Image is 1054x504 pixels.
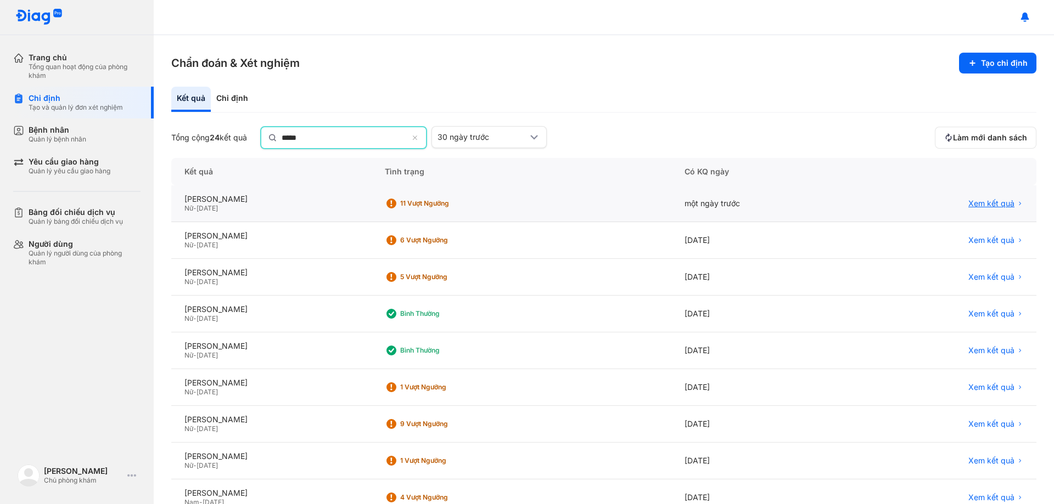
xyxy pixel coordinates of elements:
[400,199,488,208] div: 11 Vượt ngưỡng
[184,241,193,249] span: Nữ
[29,135,86,144] div: Quản lý bệnh nhân
[968,382,1014,392] span: Xem kết quả
[968,199,1014,208] span: Xem kết quả
[210,133,220,142] span: 24
[372,158,671,185] div: Tình trạng
[400,420,488,428] div: 9 Vượt ngưỡng
[193,351,197,359] span: -
[211,87,254,112] div: Chỉ định
[197,278,218,286] span: [DATE]
[193,314,197,322] span: -
[44,476,123,485] div: Chủ phòng khám
[184,415,358,424] div: [PERSON_NAME]
[193,424,197,433] span: -
[197,461,218,469] span: [DATE]
[184,314,193,322] span: Nữ
[968,346,1014,355] span: Xem kết quả
[935,127,1036,149] button: Làm mới danh sách
[197,314,218,322] span: [DATE]
[193,461,197,469] span: -
[953,133,1027,143] span: Làm mới danh sách
[184,278,193,286] span: Nữ
[671,443,855,479] div: [DATE]
[400,273,488,281] div: 5 Vượt ngưỡng
[968,272,1014,282] span: Xem kết quả
[197,424,218,433] span: [DATE]
[171,87,211,112] div: Kết quả
[968,419,1014,429] span: Xem kết quả
[671,259,855,296] div: [DATE]
[184,461,193,469] span: Nữ
[29,167,110,175] div: Quản lý yêu cầu giao hàng
[15,9,63,26] img: logo
[184,378,358,388] div: [PERSON_NAME]
[671,406,855,443] div: [DATE]
[29,93,123,103] div: Chỉ định
[184,204,193,212] span: Nữ
[193,278,197,286] span: -
[400,346,488,355] div: Bình thường
[193,204,197,212] span: -
[171,55,300,71] h3: Chẩn đoán & Xét nghiệm
[959,53,1036,73] button: Tạo chỉ định
[968,235,1014,245] span: Xem kết quả
[671,369,855,406] div: [DATE]
[184,388,193,396] span: Nữ
[400,456,488,465] div: 1 Vượt ngưỡng
[184,341,358,351] div: [PERSON_NAME]
[197,241,218,249] span: [DATE]
[197,351,218,359] span: [DATE]
[400,493,488,502] div: 4 Vượt ngưỡng
[197,388,218,396] span: [DATE]
[171,158,372,185] div: Kết quả
[968,456,1014,466] span: Xem kết quả
[400,309,488,318] div: Bình thường
[671,332,855,369] div: [DATE]
[184,268,358,278] div: [PERSON_NAME]
[184,231,358,241] div: [PERSON_NAME]
[671,185,855,222] div: một ngày trước
[438,132,528,142] div: 30 ngày trước
[29,217,123,226] div: Quản lý bảng đối chiếu dịch vụ
[197,204,218,212] span: [DATE]
[671,222,855,259] div: [DATE]
[29,207,123,217] div: Bảng đối chiếu dịch vụ
[968,309,1014,319] span: Xem kết quả
[29,125,86,135] div: Bệnh nhân
[671,158,855,185] div: Có KQ ngày
[184,194,358,204] div: [PERSON_NAME]
[29,249,141,267] div: Quản lý người dùng của phòng khám
[29,239,141,249] div: Người dùng
[29,103,123,112] div: Tạo và quản lý đơn xét nghiệm
[184,424,193,433] span: Nữ
[400,236,488,245] div: 6 Vượt ngưỡng
[193,241,197,249] span: -
[29,63,141,80] div: Tổng quan hoạt động của phòng khám
[29,53,141,63] div: Trang chủ
[184,351,193,359] span: Nữ
[18,465,40,486] img: logo
[671,296,855,332] div: [DATE]
[44,466,123,476] div: [PERSON_NAME]
[184,304,358,314] div: [PERSON_NAME]
[400,383,488,392] div: 1 Vượt ngưỡng
[184,451,358,461] div: [PERSON_NAME]
[968,492,1014,502] span: Xem kết quả
[184,488,358,498] div: [PERSON_NAME]
[171,133,247,143] div: Tổng cộng kết quả
[29,157,110,167] div: Yêu cầu giao hàng
[193,388,197,396] span: -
